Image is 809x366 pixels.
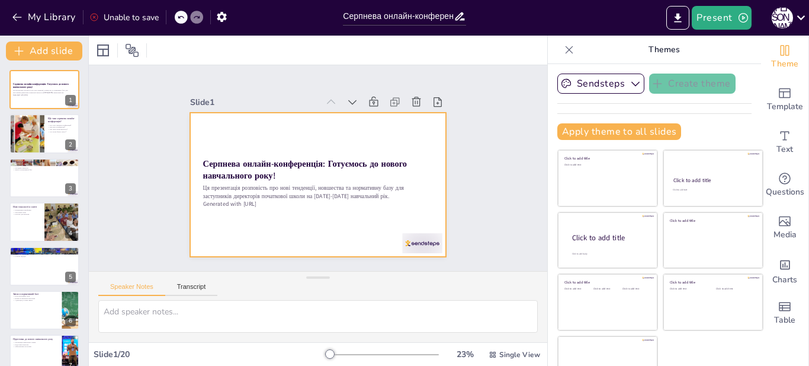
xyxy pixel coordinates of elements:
div: 1 [65,95,76,106]
p: Ця презентація розповість про нові тенденції, новшества та нормативну базу для заступників директ... [13,90,76,94]
div: 5 [65,272,76,282]
div: І [PERSON_NAME] [772,7,793,28]
button: Sendsteps [557,74,644,94]
div: Click to add text [564,164,649,167]
button: Create theme [649,74,736,94]
p: Адаптація до нових вимог [13,300,59,302]
p: Методики навчання [13,248,76,252]
div: Click to add body [572,253,647,256]
p: Які теми обговорюються? [48,128,76,131]
button: І [PERSON_NAME] [772,6,793,30]
div: Unable to save [89,12,159,23]
div: Click to add title [564,280,649,285]
div: Change the overall theme [761,36,808,78]
div: Click to add title [572,233,648,243]
div: Slide 1 [197,83,326,108]
p: Сучасні підходи [13,255,76,257]
p: Themes [579,36,749,64]
div: Add a table [761,292,808,335]
button: Speaker Notes [98,283,165,296]
div: Slide 1 / 20 [94,349,325,360]
p: Зміни в нормативній базі [13,292,59,296]
div: Layout [94,41,113,60]
span: Table [774,314,795,327]
span: Theme [771,58,798,71]
p: Generated with [URL] [13,94,76,96]
span: Questions [766,186,804,199]
div: 1 [9,70,79,109]
p: Зміни в нормативній базі [13,169,76,171]
div: 6 [9,291,79,330]
p: Організація навчальних планів [13,342,59,344]
button: Apply theme to all slides [557,123,681,140]
div: 23 % [451,349,479,360]
p: Підготовка вчителів [13,343,59,346]
strong: Серпнева онлайн-конференція: Готуємось до нового навчального року! [202,146,407,179]
div: Click to add text [593,288,620,291]
p: Що таке серпнева онлайн-конференція? [48,116,76,123]
div: 3 [9,158,79,198]
div: Click to add text [564,288,591,291]
p: Вплив на навчальні програми [13,297,59,300]
span: Charts [772,273,797,287]
div: 5 [9,247,79,286]
div: Get real-time input from your audience [761,164,808,206]
p: Залучення учнів [13,211,41,214]
strong: Серпнева онлайн-конференція: Готуємось до нового навчального року! [13,82,69,89]
span: Media [773,228,797,241]
div: 4 [65,228,76,238]
div: Add ready made slides [761,78,808,121]
div: 6 [65,316,76,326]
input: Insert title [343,8,454,25]
div: Add images, graphics, shapes or video [761,206,808,249]
div: Click to add text [716,288,753,291]
button: Present [692,6,751,30]
p: Нові технології [13,164,76,167]
div: Add charts and graphs [761,249,808,292]
div: Click to add title [670,218,755,222]
p: Що таке серпнева конференція? [48,124,76,126]
div: Click to add title [564,156,649,161]
button: My Library [9,8,81,27]
p: Основні теми конференції [13,160,76,164]
div: 2 [65,139,76,150]
p: Проектна діяльність [13,253,76,256]
div: Click to add title [670,280,755,285]
div: Click to add text [673,189,752,192]
div: Click to add text [622,288,649,291]
p: Забезпечення ресурсами [13,346,59,348]
span: Single View [499,350,540,359]
p: Підготовка до нового навчального року [13,338,59,341]
p: Ця презентація розповість про нові тенденції, новшества та нормативну базу для заступників директ... [200,172,431,212]
p: Методики навчання [13,167,76,169]
p: Нові технології в освіті [13,205,41,209]
div: Add text boxes [761,121,808,164]
div: 4 [9,202,79,241]
span: Position [125,43,139,58]
p: Активні методики [13,251,76,253]
span: Text [776,143,793,156]
button: Add slide [6,42,82,61]
div: Click to add title [673,177,752,184]
p: Ресурси для вчителів [13,214,41,216]
div: 3 [65,183,76,194]
div: 2 [9,114,79,153]
button: Export to PowerPoint [666,6,689,30]
span: Template [767,100,803,113]
p: Яка мета конференції? [48,126,76,128]
p: Інтерактивні платформи [13,209,41,212]
p: Generated with [URL] [200,188,429,220]
p: Теми конференції [13,163,76,165]
button: Transcript [165,283,218,296]
p: Нові законодавчі акти [13,295,59,297]
div: Click to add text [670,288,707,291]
p: Хто може брати участь? [48,131,76,133]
